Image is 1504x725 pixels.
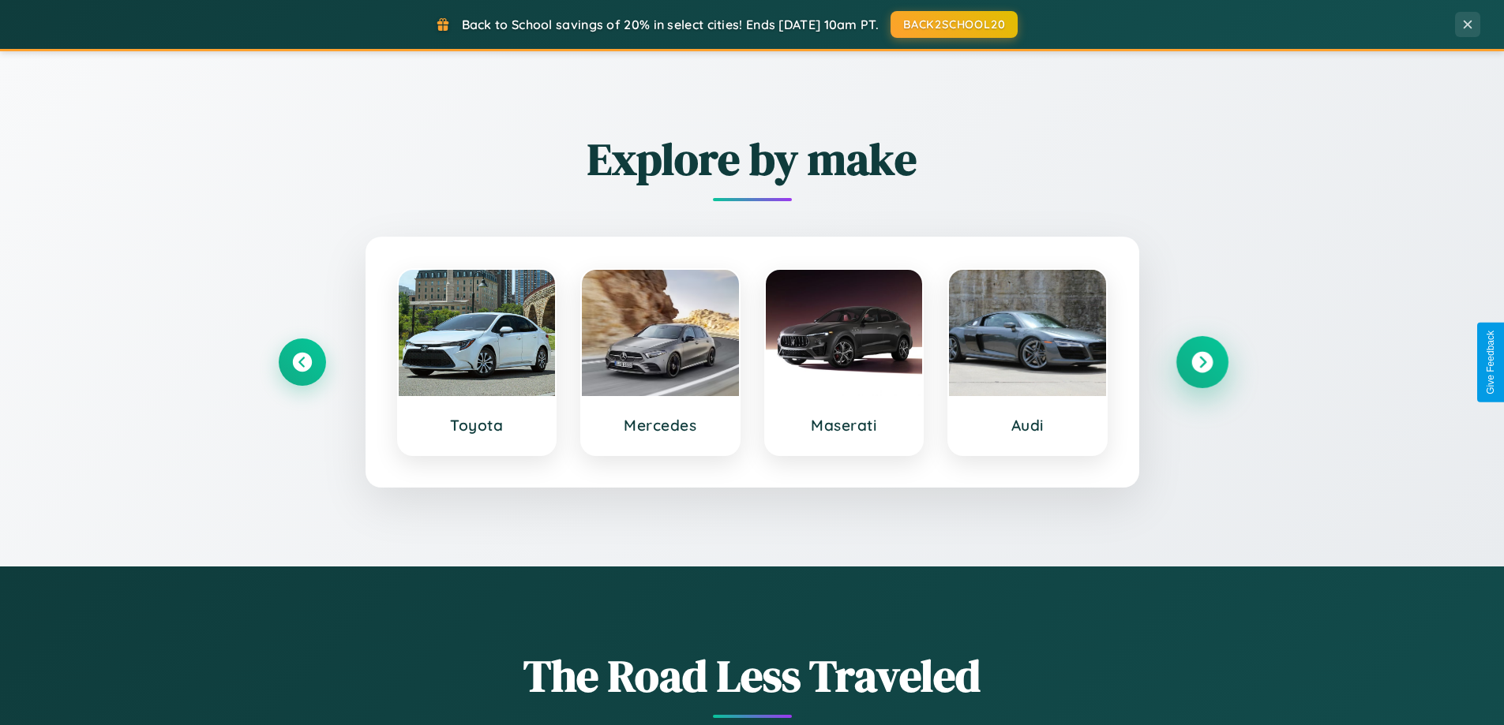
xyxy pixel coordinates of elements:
[891,11,1018,38] button: BACK2SCHOOL20
[279,645,1226,706] h1: The Road Less Traveled
[965,416,1090,435] h3: Audi
[1485,331,1496,394] div: Give Feedback
[598,416,723,435] h3: Mercedes
[782,416,907,435] h3: Maserati
[279,129,1226,189] h2: Explore by make
[462,17,879,32] span: Back to School savings of 20% in select cities! Ends [DATE] 10am PT.
[414,416,540,435] h3: Toyota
